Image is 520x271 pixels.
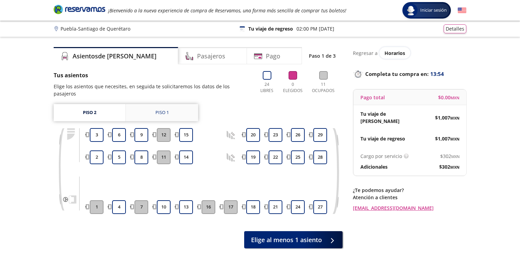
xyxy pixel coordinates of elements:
p: Atención a clientes [353,194,466,201]
span: Elige al menos 1 asiento [251,235,322,245]
p: 24 Libres [258,81,276,94]
p: Paso 1 de 3 [309,52,336,59]
button: 22 [269,150,282,164]
button: 9 [134,128,148,142]
h4: Asientos de [PERSON_NAME] [73,52,156,61]
span: $ 302 [439,163,459,170]
span: $ 302 [440,153,459,160]
a: [EMAIL_ADDRESS][DOMAIN_NAME] [353,204,466,212]
button: 14 [179,150,193,164]
small: MXN [450,165,459,170]
p: Pago total [360,94,385,101]
p: Tu viaje de regreso [360,135,405,142]
button: 5 [112,150,126,164]
p: 0 Elegidos [281,81,304,94]
button: English [458,6,466,15]
button: 15 [179,128,193,142]
button: 19 [246,150,260,164]
p: ¿Te podemos ayudar? [353,187,466,194]
span: 13:54 [430,70,444,78]
a: Piso 1 [126,104,198,121]
button: 6 [112,128,126,142]
button: Elige al menos 1 asiento [244,231,343,248]
h4: Pasajeros [197,52,225,61]
p: Regresar a [353,49,378,57]
button: 4 [112,200,126,214]
p: 02:00 PM [DATE] [296,25,334,32]
p: Elige los asientos que necesites, en seguida te solicitaremos los datos de los pasajeros [54,83,251,97]
button: 11 [157,150,171,164]
button: 1 [90,200,104,214]
button: 18 [246,200,260,214]
p: Tu viaje de [PERSON_NAME] [360,110,410,125]
i: Brand Logo [54,4,105,14]
p: Cargo por servicio [360,153,402,160]
small: MXN [451,95,459,100]
small: MXN [450,115,459,121]
button: 25 [291,150,305,164]
button: 29 [313,128,327,142]
button: 23 [269,128,282,142]
button: 13 [179,200,193,214]
button: 7 [134,200,148,214]
span: $ 1,007 [435,135,459,142]
p: 11 Ocupados [309,81,337,94]
small: MXN [451,154,459,159]
button: 17 [224,200,238,214]
span: $ 1,007 [435,114,459,121]
p: Tu viaje de regreso [248,25,293,32]
p: Tus asientos [54,71,251,79]
button: 21 [269,200,282,214]
p: Completa tu compra en : [353,69,466,79]
button: 20 [246,128,260,142]
button: Detalles [444,24,466,33]
button: 2 [90,150,104,164]
em: ¡Bienvenido a la nueva experiencia de compra de Reservamos, una forma más sencilla de comprar tus... [108,7,346,14]
div: Piso 1 [155,109,169,116]
button: 12 [157,128,171,142]
a: Piso 2 [54,104,126,121]
small: MXN [450,136,459,142]
button: 16 [202,200,215,214]
button: 10 [157,200,171,214]
p: Puebla - Santiago de Querétaro [61,25,130,32]
span: $ 0.00 [438,94,459,101]
a: Brand Logo [54,4,105,16]
button: 26 [291,128,305,142]
h4: Pago [266,52,280,61]
button: 3 [90,128,104,142]
button: 24 [291,200,305,214]
button: 27 [313,200,327,214]
span: Iniciar sesión [418,7,449,14]
span: Horarios [384,50,405,56]
div: Regresar a ver horarios [353,47,466,59]
button: 28 [313,150,327,164]
button: 8 [134,150,148,164]
p: Adicionales [360,163,388,170]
